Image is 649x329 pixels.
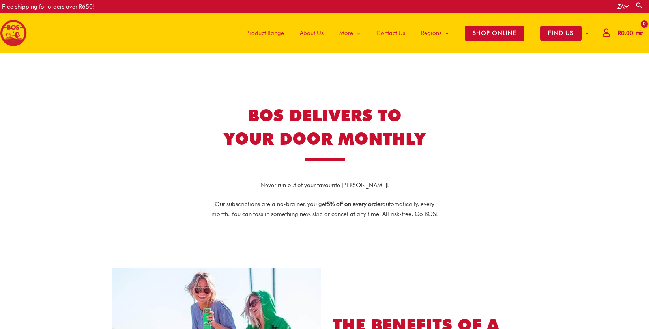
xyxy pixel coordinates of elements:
[339,21,353,45] span: More
[540,26,582,41] span: FIND US
[616,24,643,42] a: View Shopping Cart, empty
[238,13,292,53] a: Product Range
[210,180,439,190] p: Never run out of your favourite [PERSON_NAME]!
[331,13,368,53] a: More
[210,199,439,219] p: Our subscriptions are a no-brainer, you get automatically, every month. You can toss in something...
[617,3,629,10] a: ZA
[368,13,413,53] a: Contact Us
[292,13,331,53] a: About Us
[246,21,284,45] span: Product Range
[413,13,457,53] a: Regions
[327,201,330,208] b: 5
[618,30,633,37] bdi: 0.00
[224,104,425,151] h1: BOS DELIVERS TO YOUR DOOR MONTHLY
[232,13,597,53] nav: Site Navigation
[465,26,524,41] span: SHOP ONLINE
[300,21,324,45] span: About Us
[376,21,405,45] span: Contact Us
[635,2,643,9] a: Search button
[618,30,621,37] span: R
[330,201,382,208] strong: % off on every order
[457,13,532,53] a: SHOP ONLINE
[421,21,441,45] span: Regions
